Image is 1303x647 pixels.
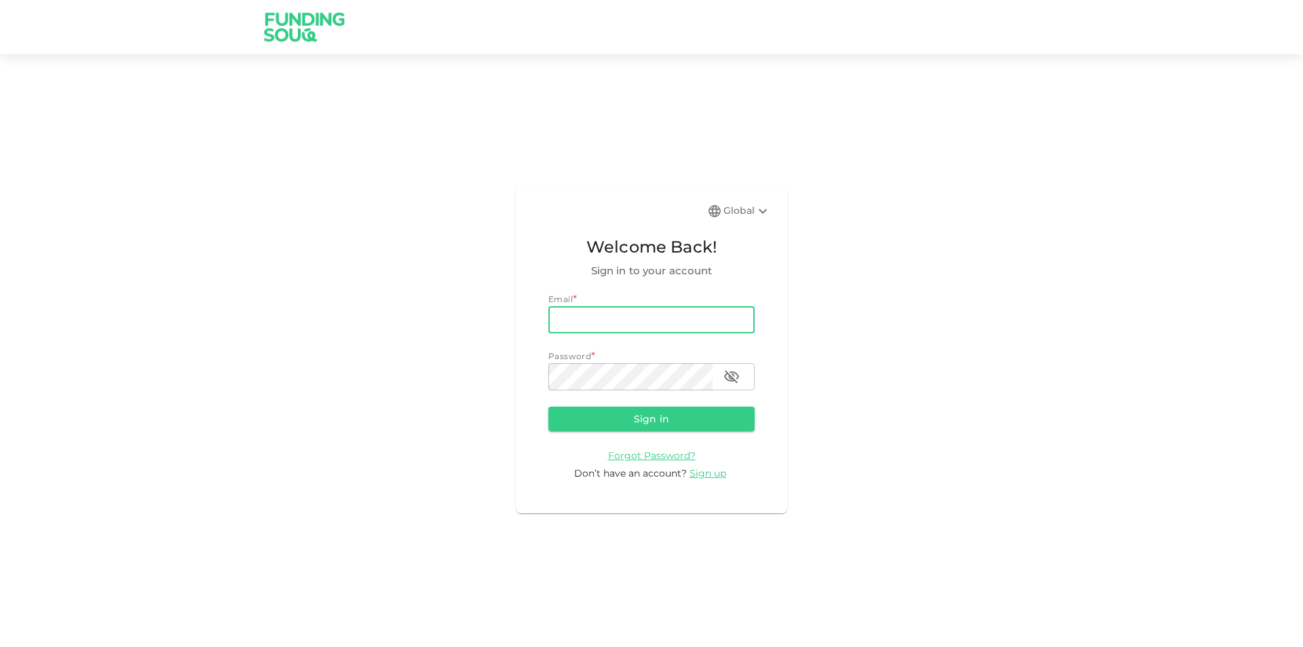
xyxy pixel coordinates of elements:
[548,234,755,260] span: Welcome Back!
[548,407,755,431] button: Sign in
[548,263,755,279] span: Sign in to your account
[723,203,771,219] div: Global
[548,363,713,390] input: password
[548,294,573,304] span: Email
[608,449,696,462] a: Forgot Password?
[574,467,687,479] span: Don’t have an account?
[548,351,591,361] span: Password
[690,467,726,479] span: Sign up
[548,306,755,333] input: email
